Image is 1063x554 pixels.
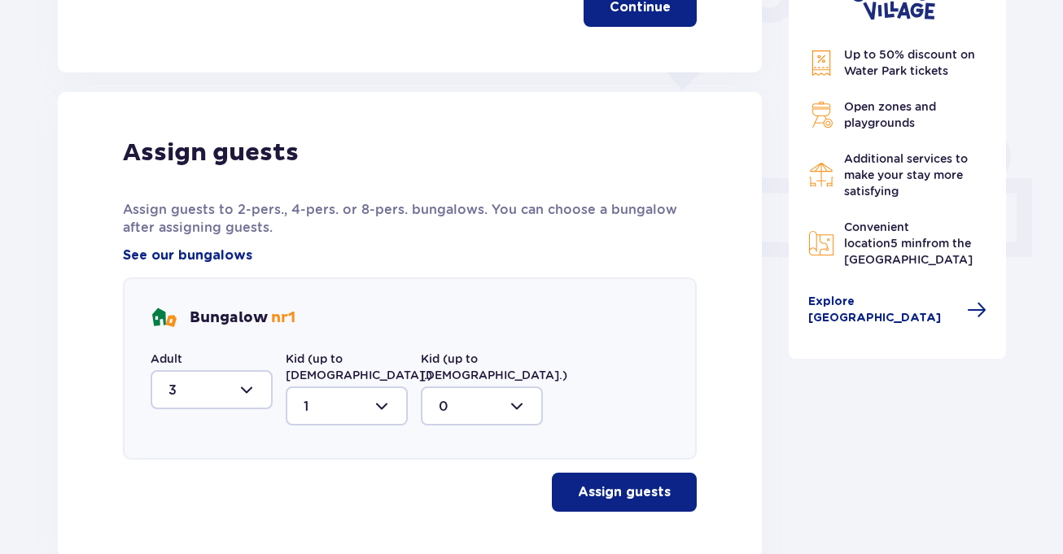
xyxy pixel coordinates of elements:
p: Bungalow [190,308,295,328]
img: Discount Icon [808,50,834,76]
img: Grill Icon [808,102,834,128]
img: Restaurant Icon [808,162,834,188]
img: Map Icon [808,230,834,256]
p: Assign guests [123,137,299,168]
span: Explore [GEOGRAPHIC_DATA] [808,294,958,326]
span: Convenient location from the [GEOGRAPHIC_DATA] [844,220,973,266]
label: Adult [151,351,182,367]
p: Assign guests [578,483,671,501]
a: See our bungalows [123,246,252,264]
p: Assign guests to 2-pers., 4-pers. or 8-pers. bungalows. You can choose a bungalow after assigning... [123,201,697,237]
span: Additional services to make your stay more satisfying [844,152,968,198]
span: 5 min [890,237,922,250]
button: Assign guests [552,473,697,512]
a: Explore [GEOGRAPHIC_DATA] [808,294,987,326]
span: Open zones and playgrounds [844,100,936,129]
label: Kid (up to [DEMOGRAPHIC_DATA].) [421,351,567,383]
span: Up to 50% discount on Water Park tickets [844,48,975,77]
span: nr 1 [271,308,295,327]
label: Kid (up to [DEMOGRAPHIC_DATA].) [286,351,432,383]
img: bungalows Icon [151,305,177,331]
